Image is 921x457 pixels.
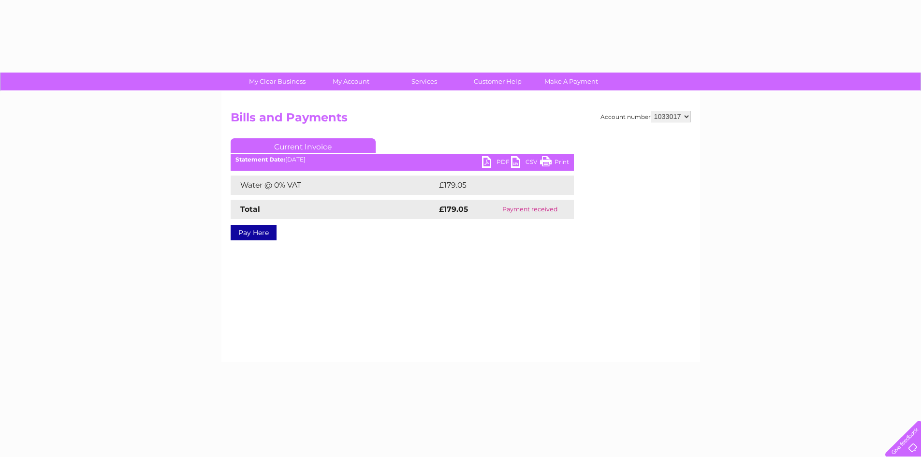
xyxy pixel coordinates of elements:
[311,73,391,90] a: My Account
[531,73,611,90] a: Make A Payment
[231,111,691,129] h2: Bills and Payments
[231,156,574,163] div: [DATE]
[235,156,285,163] b: Statement Date:
[486,200,574,219] td: Payment received
[231,225,277,240] a: Pay Here
[540,156,569,170] a: Print
[437,176,556,195] td: £179.05
[237,73,317,90] a: My Clear Business
[600,111,691,122] div: Account number
[511,156,540,170] a: CSV
[240,205,260,214] strong: Total
[482,156,511,170] a: PDF
[231,138,376,153] a: Current Invoice
[439,205,468,214] strong: £179.05
[231,176,437,195] td: Water @ 0% VAT
[458,73,538,90] a: Customer Help
[384,73,464,90] a: Services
